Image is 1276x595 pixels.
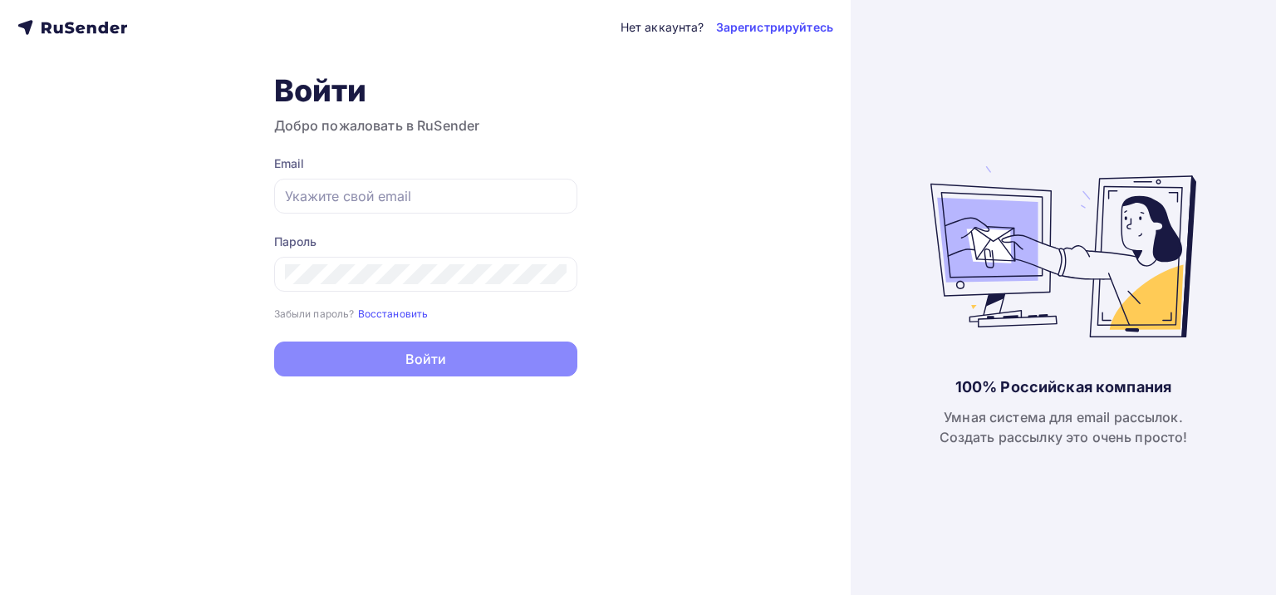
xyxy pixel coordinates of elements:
[716,19,833,36] a: Зарегистрируйтесь
[274,234,577,250] div: Пароль
[274,155,577,172] div: Email
[274,72,577,109] h1: Войти
[621,19,704,36] div: Нет аккаунта?
[274,342,577,376] button: Войти
[358,306,429,320] a: Восстановить
[955,377,1171,397] div: 100% Российская компания
[358,307,429,320] small: Восстановить
[285,186,567,206] input: Укажите свой email
[274,307,355,320] small: Забыли пароль?
[940,407,1188,447] div: Умная система для email рассылок. Создать рассылку это очень просто!
[274,116,577,135] h3: Добро пожаловать в RuSender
